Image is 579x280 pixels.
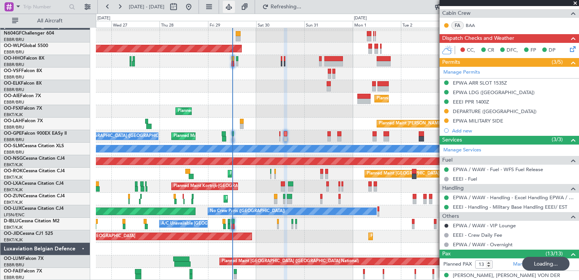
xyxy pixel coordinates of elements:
[443,146,481,154] a: Manage Services
[4,131,22,136] span: OO-GPE
[8,15,82,27] button: All Aircraft
[453,232,502,238] a: EEEI - Crew Daily Fee
[507,47,518,54] span: DFC,
[4,212,25,218] a: LFSN/ENC
[4,87,24,93] a: EBBR/BRU
[65,131,192,142] div: No Crew [GEOGRAPHIC_DATA] ([GEOGRAPHIC_DATA] National)
[546,250,563,258] span: (13/13)
[230,168,318,179] div: Planned Maint Kortrijk-[GEOGRAPHIC_DATA]
[4,119,22,123] span: OO-LAH
[4,149,24,155] a: EBBR/BRU
[4,206,64,211] a: OO-LUXCessna Citation CJ4
[4,231,53,236] a: OO-JIDCessna CJ1 525
[4,69,21,73] span: OO-VSF
[4,62,24,68] a: EBBR/BRU
[453,194,575,201] a: EPWA / WAW - Handling - Excel Handling EPWA / WAW
[178,105,266,117] div: Planned Maint Kortrijk-[GEOGRAPHIC_DATA]
[466,22,483,29] a: BAA
[443,261,472,268] label: Planned PAX
[4,219,59,223] a: D-IBLUCessna Citation M2
[522,257,570,271] div: Loading...
[4,169,23,173] span: OO-ROK
[4,169,65,173] a: OO-ROKCessna Citation CJ4
[552,135,563,143] span: (3/3)
[23,1,67,13] input: Trip Number
[4,49,24,55] a: EBBR/BRU
[4,231,20,236] span: OO-JID
[4,200,23,205] a: EBKT/KJK
[4,269,42,274] a: OO-FAEFalcon 7X
[4,81,21,86] span: OO-ELK
[160,21,208,28] div: Thu 28
[453,118,503,124] div: EPWA MILITARY SIDE
[452,127,575,134] div: Add new
[453,241,513,248] a: EPWA / WAW - Overnight
[4,119,43,123] a: OO-LAHFalcon 7X
[549,47,556,54] span: DP
[4,56,44,61] a: OO-HHOFalcon 8X
[442,212,459,221] span: Others
[4,156,23,161] span: OO-NSG
[4,44,22,48] span: OO-WLP
[161,218,282,230] div: A/C Unavailable [GEOGRAPHIC_DATA]-[GEOGRAPHIC_DATA]
[4,137,24,143] a: EBBR/BRU
[4,256,23,261] span: OO-LUM
[4,81,42,86] a: OO-ELKFalcon 8X
[4,106,21,111] span: OO-FSX
[453,166,543,173] a: EPWA / WAW - Fuel - WFS Fuel Release
[453,80,507,86] div: EPWA ARR SLOT 1535Z
[4,106,42,111] a: OO-FSXFalcon 7X
[442,34,514,43] span: Dispatch Checks and Weather
[4,219,19,223] span: D-IBLU
[443,69,480,76] a: Manage Permits
[4,94,20,98] span: OO-AIE
[4,74,24,80] a: EBBR/BRU
[4,112,23,118] a: EBKT/KJK
[4,31,22,36] span: N604GF
[4,124,24,130] a: EBBR/BRU
[442,156,452,165] span: Fuel
[4,225,23,230] a: EBKT/KJK
[4,31,54,36] a: N604GFChallenger 604
[442,184,464,193] span: Handling
[453,176,477,182] a: EEEI - Fuel
[208,21,256,28] div: Fri 29
[174,131,311,142] div: Planned Maint [GEOGRAPHIC_DATA] ([GEOGRAPHIC_DATA] National)
[174,181,262,192] div: Planned Maint Kortrijk-[GEOGRAPHIC_DATA]
[4,187,23,193] a: EBKT/KJK
[4,162,23,168] a: EBKT/KJK
[4,44,48,48] a: OO-WLPGlobal 5500
[4,181,22,186] span: OO-LXA
[530,47,536,54] span: FP
[371,231,459,242] div: Planned Maint Kortrijk-[GEOGRAPHIC_DATA]
[20,18,80,24] span: All Aircraft
[259,1,304,13] button: Refreshing...
[488,47,494,54] span: CR
[4,262,24,268] a: EBBR/BRU
[4,131,67,136] a: OO-GPEFalcon 900EX EASy II
[4,144,22,148] span: OO-SLM
[353,21,401,28] div: Mon 1
[304,21,352,28] div: Sun 31
[111,21,160,28] div: Wed 27
[467,47,475,54] span: CC,
[401,21,449,28] div: Tue 2
[4,181,64,186] a: OO-LXACessna Citation CJ4
[4,206,22,211] span: OO-LUX
[442,250,451,258] span: Pax
[4,194,65,198] a: OO-ZUNCessna Citation CJ4
[4,256,44,261] a: OO-LUMFalcon 7X
[4,69,42,73] a: OO-VSFFalcon 8X
[226,193,314,204] div: Planned Maint Kortrijk-[GEOGRAPHIC_DATA]
[4,156,65,161] a: OO-NSGCessna Citation CJ4
[256,21,304,28] div: Sat 30
[377,93,496,104] div: Planned Maint [GEOGRAPHIC_DATA] ([GEOGRAPHIC_DATA])
[453,204,567,210] a: EEEI - Handling - Military Base Handling EEEI/ EST
[4,94,41,98] a: OO-AIEFalcon 7X
[4,99,24,105] a: EBBR/BRU
[451,21,464,30] div: FA
[129,3,164,10] span: [DATE] - [DATE]
[354,15,367,22] div: [DATE]
[97,15,110,22] div: [DATE]
[453,108,537,115] div: DEPARTURE ([GEOGRAPHIC_DATA])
